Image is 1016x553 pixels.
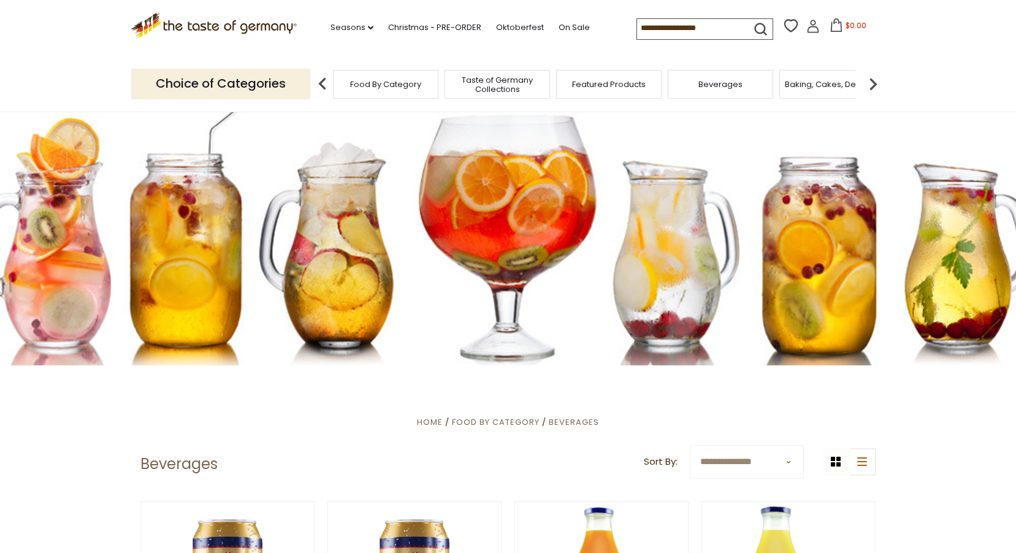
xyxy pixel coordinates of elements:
img: previous arrow [310,72,335,96]
span: $0.00 [846,20,866,31]
a: Beverages [698,80,743,89]
a: Beverages [549,416,599,428]
a: Taste of Germany Collections [448,75,546,94]
a: Home [417,416,443,428]
a: Baking, Cakes, Desserts [785,80,880,89]
p: Choice of Categories [131,69,310,99]
a: Food By Category [452,416,540,428]
a: Food By Category [350,80,421,89]
button: $0.00 [822,18,874,37]
a: Featured Products [572,80,646,89]
h1: Beverages [140,455,218,473]
a: Oktoberfest [496,21,544,34]
a: Christmas - PRE-ORDER [388,21,481,34]
label: Sort By: [644,454,678,470]
a: On Sale [559,21,590,34]
img: next arrow [861,72,885,96]
a: Seasons [330,21,373,34]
